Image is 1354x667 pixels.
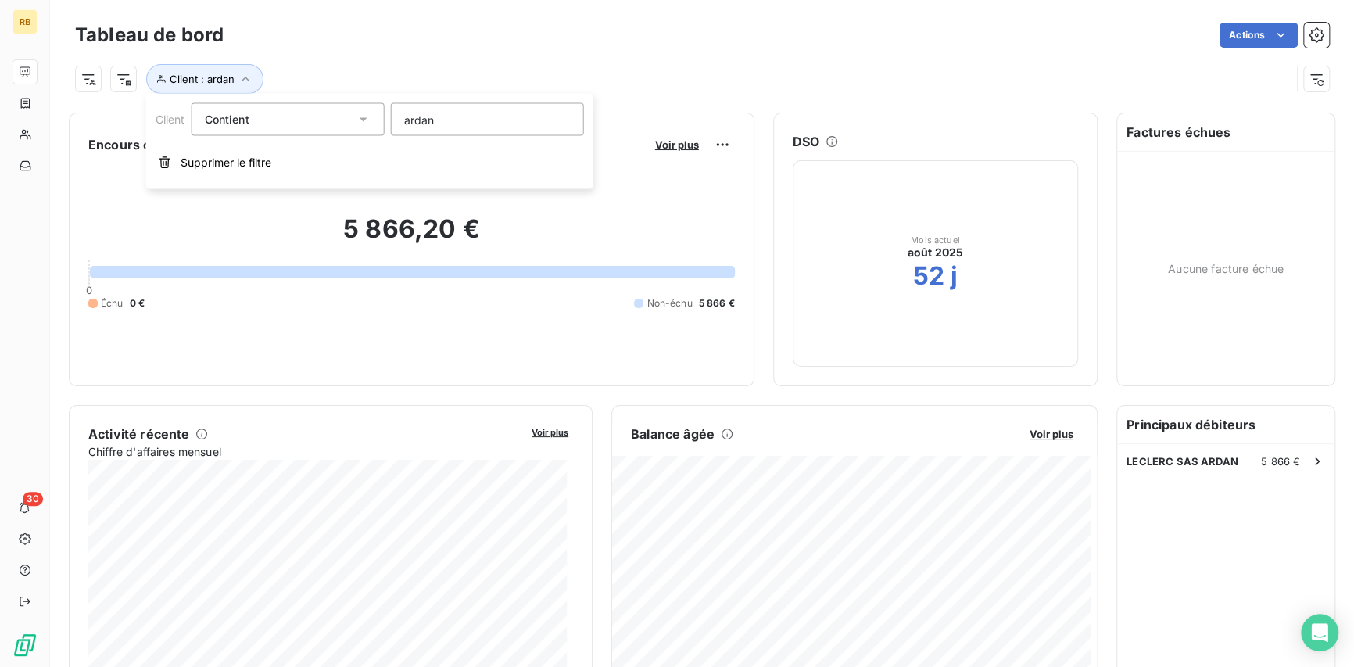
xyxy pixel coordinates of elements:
span: 0 € [130,296,145,310]
h6: Encours client [88,135,177,154]
h6: Activité récente [88,425,189,443]
span: Supprimer le filtre [181,155,271,170]
span: Chiffre d'affaires mensuel [88,443,521,460]
span: Aucune facture échue [1168,260,1284,277]
span: Contient [204,113,249,126]
button: Actions [1220,23,1298,48]
span: 30 [23,492,43,506]
div: Open Intercom Messenger [1301,614,1338,651]
span: LECLERC SAS ARDAN [1127,455,1238,468]
span: Voir plus [532,427,568,438]
h6: DSO [793,132,819,151]
input: placeholder [391,103,584,136]
button: Voir plus [527,425,573,439]
h6: Factures échues [1117,113,1334,151]
span: Échu [101,296,124,310]
span: Non-échu [647,296,692,310]
h2: j [951,260,958,292]
span: 5 866 € [1261,455,1300,468]
h6: Balance âgée [631,425,715,443]
span: 0 [86,284,92,296]
img: Logo LeanPay [13,633,38,658]
h2: 5 866,20 € [88,213,735,260]
span: Voir plus [655,138,699,151]
span: août 2025 [908,245,963,260]
h3: Tableau de bord [75,21,224,49]
button: Supprimer le filtre [146,145,593,180]
div: RB [13,9,38,34]
span: 5 866 € [699,296,735,310]
button: Voir plus [1025,427,1078,441]
span: Mois actuel [911,235,960,245]
span: Voir plus [1030,428,1073,440]
button: Voir plus [650,138,704,152]
span: Client : ardan [170,73,235,85]
span: Client [156,113,185,126]
h2: 52 [913,260,944,292]
h6: Principaux débiteurs [1117,406,1334,443]
button: Client : ardan [146,64,263,94]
